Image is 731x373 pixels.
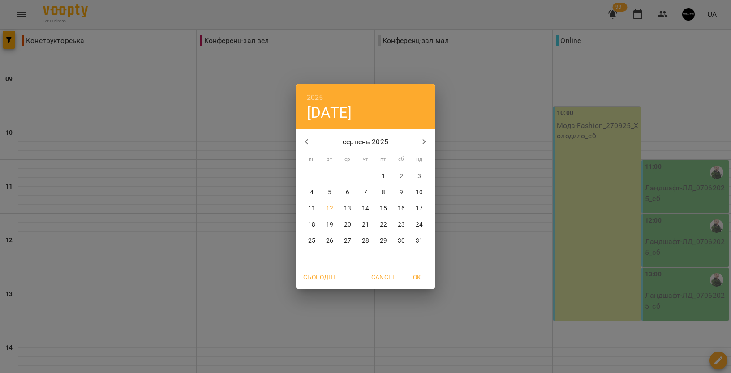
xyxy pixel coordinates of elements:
p: 19 [326,220,333,229]
button: 1 [375,168,391,184]
button: 19 [322,217,338,233]
p: 5 [328,188,331,197]
span: сб [393,155,409,164]
button: 29 [375,233,391,249]
p: 15 [380,204,387,213]
button: 3 [411,168,427,184]
button: 22 [375,217,391,233]
button: 11 [304,201,320,217]
button: Сьогодні [300,269,339,285]
button: 28 [357,233,374,249]
button: 2025 [307,91,323,104]
span: нд [411,155,427,164]
button: 14 [357,201,374,217]
p: 4 [310,188,314,197]
button: OK [403,269,431,285]
p: 23 [398,220,405,229]
p: 18 [308,220,315,229]
p: 20 [344,220,351,229]
button: 23 [393,217,409,233]
button: 31 [411,233,427,249]
button: 21 [357,217,374,233]
p: 21 [362,220,369,229]
button: 6 [340,184,356,201]
button: 8 [375,184,391,201]
p: 8 [382,188,385,197]
button: 25 [304,233,320,249]
button: 5 [322,184,338,201]
p: 6 [346,188,349,197]
button: 9 [393,184,409,201]
span: пт [375,155,391,164]
button: 2 [393,168,409,184]
button: [DATE] [307,103,352,122]
button: 15 [375,201,391,217]
p: 2 [400,172,403,181]
p: 25 [308,236,315,245]
button: 7 [357,184,374,201]
button: 20 [340,217,356,233]
button: 24 [411,217,427,233]
p: 26 [326,236,333,245]
p: 12 [326,204,333,213]
p: серпень 2025 [318,137,414,147]
span: Сьогодні [303,272,335,283]
button: 26 [322,233,338,249]
p: 10 [416,188,423,197]
span: чт [357,155,374,164]
p: 28 [362,236,369,245]
p: 7 [364,188,367,197]
span: вт [322,155,338,164]
p: 9 [400,188,403,197]
button: Cancel [368,269,399,285]
p: 11 [308,204,315,213]
p: 29 [380,236,387,245]
button: 4 [304,184,320,201]
p: 22 [380,220,387,229]
button: 27 [340,233,356,249]
p: 16 [398,204,405,213]
p: 24 [416,220,423,229]
button: 30 [393,233,409,249]
p: 14 [362,204,369,213]
span: ср [340,155,356,164]
span: пн [304,155,320,164]
p: 30 [398,236,405,245]
span: Cancel [371,272,396,283]
p: 13 [344,204,351,213]
p: 31 [416,236,423,245]
button: 10 [411,184,427,201]
p: 1 [382,172,385,181]
button: 13 [340,201,356,217]
button: 17 [411,201,427,217]
span: OK [406,272,428,283]
p: 17 [416,204,423,213]
p: 27 [344,236,351,245]
button: 18 [304,217,320,233]
p: 3 [417,172,421,181]
button: 16 [393,201,409,217]
button: 12 [322,201,338,217]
